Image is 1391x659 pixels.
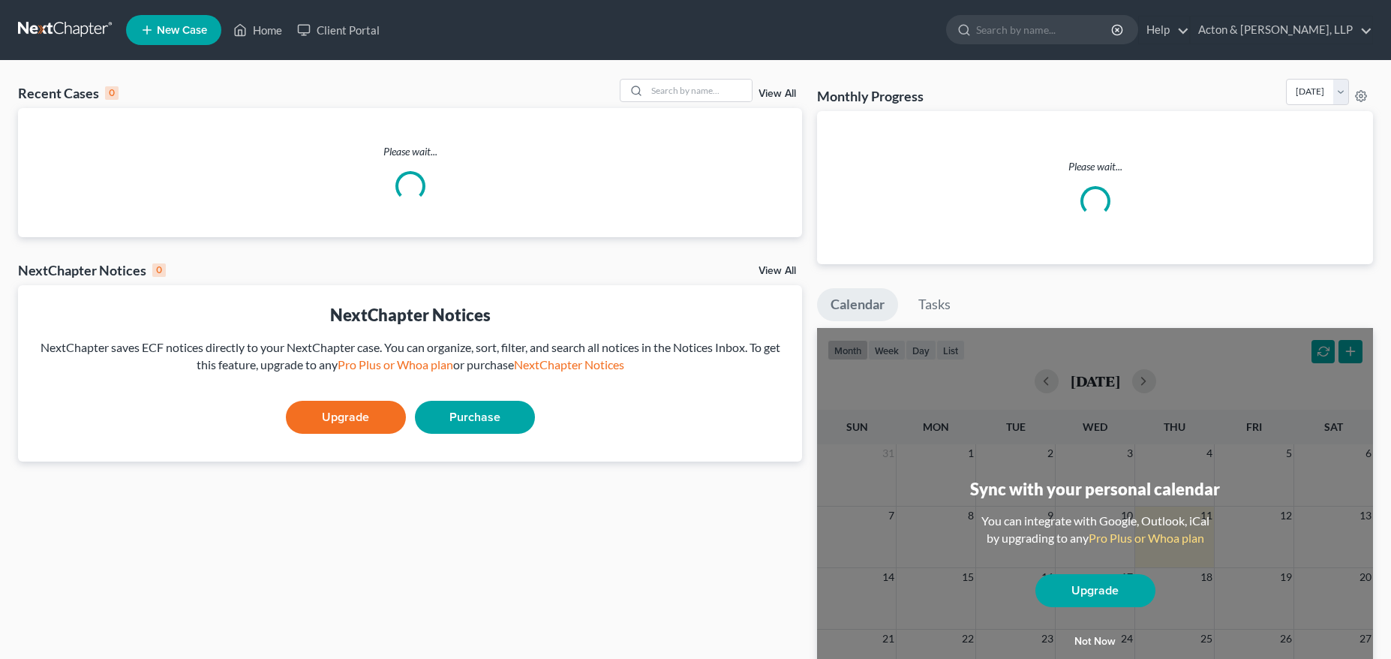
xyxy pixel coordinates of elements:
div: NextChapter Notices [30,303,790,326]
a: Help [1139,17,1189,44]
button: Not now [1035,627,1155,657]
a: Upgrade [1035,574,1155,607]
a: View All [759,266,796,276]
div: Recent Cases [18,84,119,102]
input: Search by name... [647,80,752,101]
span: New Case [157,25,207,36]
div: NextChapter Notices [18,261,166,279]
a: Tasks [905,288,964,321]
a: Upgrade [286,401,406,434]
div: Sync with your personal calendar [970,477,1220,501]
div: 0 [152,263,166,277]
div: You can integrate with Google, Outlook, iCal by upgrading to any [975,513,1215,547]
p: Please wait... [18,144,802,159]
h3: Monthly Progress [817,87,924,105]
a: Pro Plus or Whoa plan [1089,531,1204,545]
a: Client Portal [290,17,387,44]
div: NextChapter saves ECF notices directly to your NextChapter case. You can organize, sort, filter, ... [30,339,790,374]
div: 0 [105,86,119,100]
a: Home [226,17,290,44]
a: View All [759,89,796,99]
a: NextChapter Notices [514,357,624,372]
p: Please wait... [829,159,1361,174]
a: Calendar [817,288,898,321]
a: Acton & [PERSON_NAME], LLP [1191,17,1372,44]
input: Search by name... [976,16,1113,44]
a: Purchase [415,401,535,434]
a: Pro Plus or Whoa plan [338,357,453,372]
